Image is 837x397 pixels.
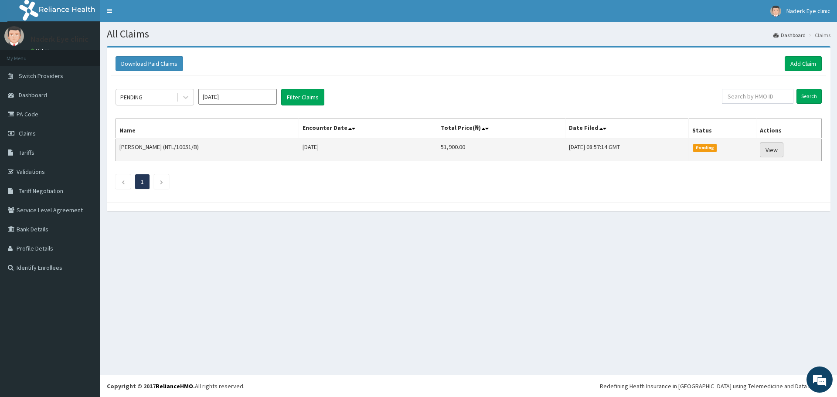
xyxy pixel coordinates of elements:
th: Total Price(₦) [437,119,565,139]
span: Dashboard [19,91,47,99]
td: [PERSON_NAME] (NTL/10051/B) [116,139,299,161]
strong: Copyright © 2017 . [107,382,195,390]
span: Naderk Eye clinic [786,7,830,15]
a: RelianceHMO [156,382,193,390]
p: Naderk Eye clinic [31,35,88,43]
input: Select Month and Year [198,89,277,105]
img: User Image [4,26,24,46]
a: Next page [160,178,163,186]
button: Download Paid Claims [116,56,183,71]
th: Date Filed [565,119,688,139]
span: Tariffs [19,149,34,156]
footer: All rights reserved. [100,375,837,397]
span: Tariff Negotiation [19,187,63,195]
div: Redefining Heath Insurance in [GEOGRAPHIC_DATA] using Telemedicine and Data Science! [600,382,830,390]
h1: All Claims [107,28,830,40]
span: Pending [693,144,717,152]
th: Actions [756,119,822,139]
input: Search [796,89,822,104]
div: PENDING [120,93,143,102]
td: 51,900.00 [437,139,565,161]
td: [DATE] [299,139,437,161]
li: Claims [806,31,830,39]
button: Filter Claims [281,89,324,105]
a: Add Claim [785,56,822,71]
span: Switch Providers [19,72,63,80]
a: Online [31,48,51,54]
a: Page 1 is your current page [141,178,144,186]
th: Name [116,119,299,139]
span: Claims [19,129,36,137]
th: Encounter Date [299,119,437,139]
input: Search by HMO ID [722,89,793,104]
a: Dashboard [773,31,806,39]
a: Previous page [121,178,125,186]
img: User Image [770,6,781,17]
th: Status [688,119,756,139]
td: [DATE] 08:57:14 GMT [565,139,688,161]
a: View [760,143,783,157]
